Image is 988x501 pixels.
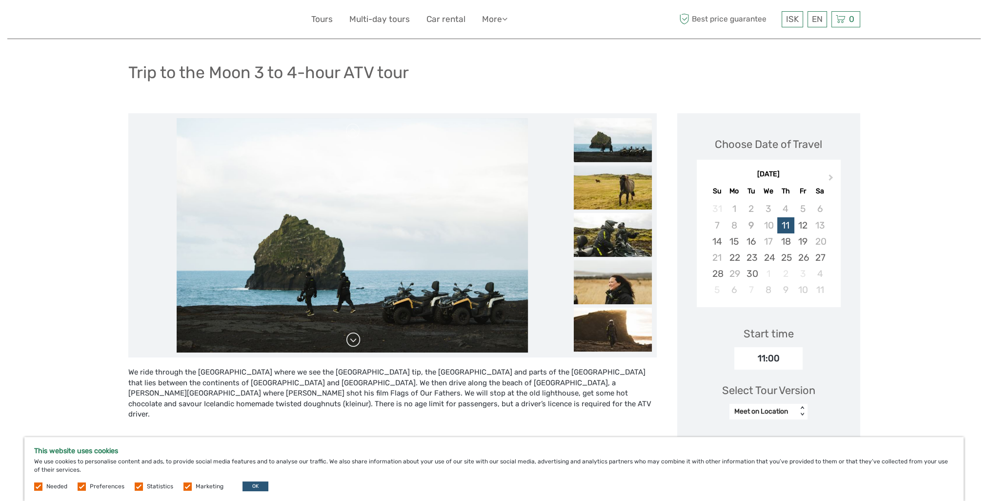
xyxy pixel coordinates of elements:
[824,172,840,188] button: Next Month
[177,118,528,353] img: 732b1d36ea0446d6af9103681ecf472c_main_slider.jpeg
[760,250,777,266] div: Choose Wednesday, September 24th, 2025
[708,266,726,282] div: Choose Sunday, September 28th, 2025
[14,17,110,25] p: We're away right now. Please check back later!
[760,217,777,233] div: Not available Wednesday, September 10th, 2025
[574,118,652,162] img: 732b1d36ea0446d6af9103681ecf472c_slider_thumbnail.jpeg
[726,266,743,282] div: Not available Monday, September 29th, 2025
[574,260,652,304] img: 5e7bd8f263c64535a62f53422a77c64c_slider_thumbnail.jpeg
[708,282,726,298] div: Not available Sunday, October 5th, 2025
[708,217,726,233] div: Not available Sunday, September 7th, 2025
[760,282,777,298] div: Choose Wednesday, October 8th, 2025
[700,201,837,298] div: month 2025-09
[128,367,657,430] div: We ride through the [GEOGRAPHIC_DATA] where we see the [GEOGRAPHIC_DATA] tip, the [GEOGRAPHIC_DAT...
[128,7,178,31] img: 632-1a1f61c2-ab70-46c5-a88f-57c82c74ba0d_logo_small.jpg
[777,185,794,198] div: Th
[743,217,760,233] div: Not available Tuesday, September 9th, 2025
[794,282,811,298] div: Choose Friday, October 10th, 2025
[726,217,743,233] div: Not available Monday, September 8th, 2025
[811,233,828,250] div: Not available Saturday, September 20th, 2025
[708,185,726,198] div: Su
[90,482,124,491] label: Preferences
[743,266,760,282] div: Choose Tuesday, September 30th, 2025
[760,266,777,282] div: Not available Wednesday, October 1st, 2025
[726,233,743,250] div: Choose Monday, September 15th, 2025
[777,250,794,266] div: Choose Thursday, September 25th, 2025
[726,185,743,198] div: Mo
[794,217,811,233] div: Choose Friday, September 12th, 2025
[128,63,409,83] h1: Trip to the Moon 3 to 4-hour ATV tour
[777,201,794,217] div: Not available Thursday, September 4th, 2025
[807,11,827,27] div: EN
[112,15,124,27] button: Open LiveChat chat widget
[777,282,794,298] div: Choose Thursday, October 9th, 2025
[760,201,777,217] div: Not available Wednesday, September 3rd, 2025
[196,482,223,491] label: Marketing
[349,12,410,26] a: Multi-day tours
[794,233,811,250] div: Choose Friday, September 19th, 2025
[794,201,811,217] div: Not available Friday, September 5th, 2025
[811,266,828,282] div: Choose Saturday, October 4th, 2025
[794,266,811,282] div: Not available Friday, October 3rd, 2025
[726,250,743,266] div: Choose Monday, September 22nd, 2025
[426,12,465,26] a: Car rental
[777,217,794,233] div: Choose Thursday, September 11th, 2025
[777,266,794,282] div: Not available Thursday, October 2nd, 2025
[574,166,652,209] img: efdbef13f494429fa029e6be41383775_slider_thumbnail.jpeg
[482,12,507,26] a: More
[798,406,807,417] div: < >
[811,217,828,233] div: Not available Saturday, September 13th, 2025
[311,12,333,26] a: Tours
[574,308,652,352] img: bcd1f42047754ed88755e6da2ee66e49_slider_thumbnail.jpeg
[777,233,794,250] div: Choose Thursday, September 18th, 2025
[743,233,760,250] div: Choose Tuesday, September 16th, 2025
[708,201,726,217] div: Not available Sunday, August 31st, 2025
[574,213,652,257] img: b0d80c0b9b79415ab5ca11725a730c7c_slider_thumbnail.jpeg
[811,282,828,298] div: Choose Saturday, October 11th, 2025
[743,185,760,198] div: Tu
[697,169,841,180] div: [DATE]
[760,185,777,198] div: We
[708,250,726,266] div: Not available Sunday, September 21st, 2025
[734,347,803,370] div: 11:00
[760,233,777,250] div: Not available Wednesday, September 17th, 2025
[34,447,954,455] h5: This website uses cookies
[734,407,792,417] div: Meet on Location
[744,326,794,341] div: Start time
[242,481,268,491] button: OK
[786,14,799,24] span: ISK
[726,201,743,217] div: Not available Monday, September 1st, 2025
[743,250,760,266] div: Choose Tuesday, September 23rd, 2025
[847,14,856,24] span: 0
[811,201,828,217] div: Not available Saturday, September 6th, 2025
[726,282,743,298] div: Choose Monday, October 6th, 2025
[708,233,726,250] div: Choose Sunday, September 14th, 2025
[811,185,828,198] div: Sa
[722,383,815,398] div: Select Tour Version
[46,482,67,491] label: Needed
[147,482,173,491] label: Statistics
[24,437,964,501] div: We use cookies to personalise content and ads, to provide social media features and to analyse ou...
[743,201,760,217] div: Not available Tuesday, September 2nd, 2025
[677,11,779,27] span: Best price guarantee
[715,137,822,152] div: Choose Date of Travel
[743,282,760,298] div: Not available Tuesday, October 7th, 2025
[794,250,811,266] div: Choose Friday, September 26th, 2025
[811,250,828,266] div: Choose Saturday, September 27th, 2025
[794,185,811,198] div: Fr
